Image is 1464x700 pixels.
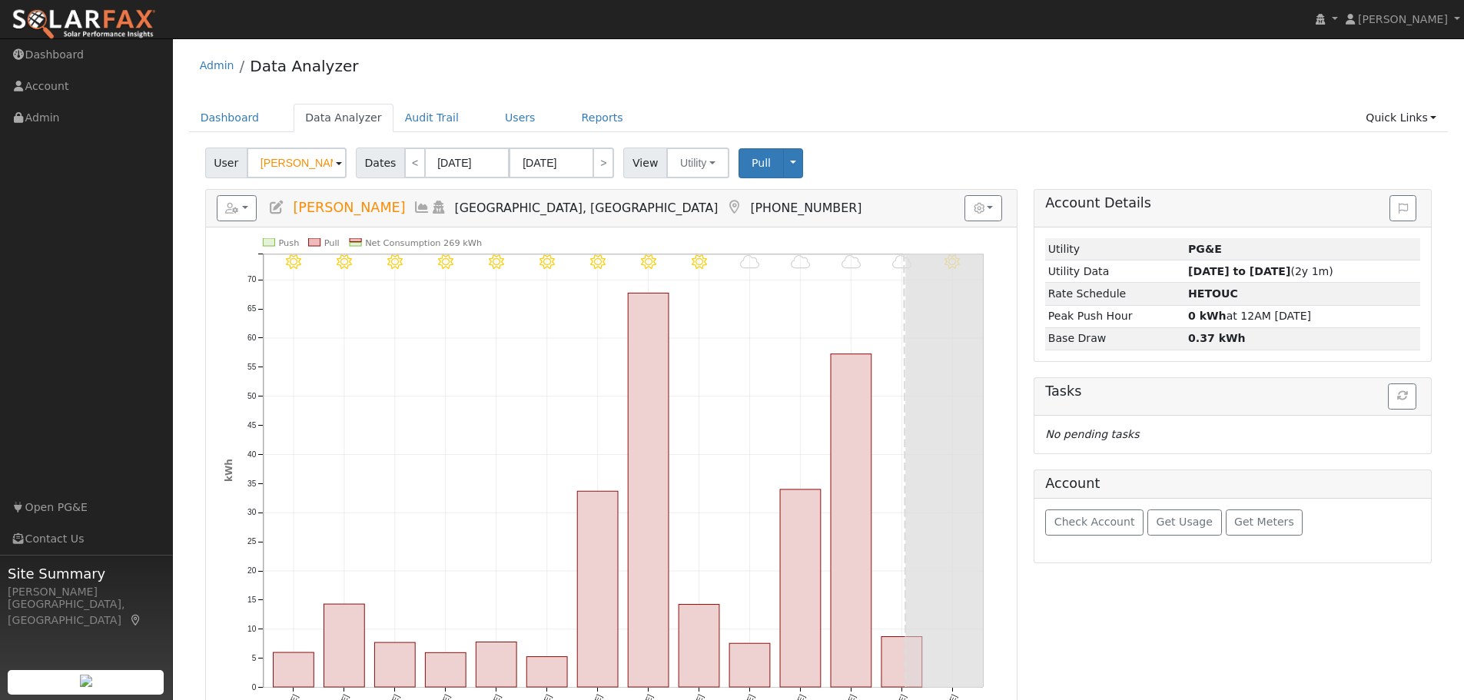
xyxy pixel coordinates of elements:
[1388,383,1416,410] button: Refresh
[725,200,742,215] a: Map
[247,538,257,546] text: 25
[1147,509,1222,536] button: Get Usage
[425,653,466,688] rect: onclick=""
[1045,260,1185,283] td: Utility Data
[493,104,547,132] a: Users
[374,642,415,687] rect: onclick=""
[129,614,143,626] a: Map
[247,595,257,604] text: 15
[593,148,614,178] a: >
[831,354,871,688] rect: onclick=""
[393,104,470,132] a: Audit Trail
[365,237,482,248] text: Net Consumption 269 kWh
[1045,509,1144,536] button: Check Account
[1354,104,1448,132] a: Quick Links
[438,254,453,270] i: 8/11 - MostlyClear
[1186,305,1421,327] td: at 12AM [DATE]
[80,675,92,687] img: retrieve
[8,563,164,584] span: Site Summary
[1045,428,1139,440] i: No pending tasks
[286,254,301,270] i: 8/08 - MostlyClear
[1054,516,1135,528] span: Check Account
[247,567,257,576] text: 20
[224,459,234,482] text: kWh
[324,237,339,248] text: Pull
[251,654,256,662] text: 5
[404,148,426,178] a: <
[12,8,156,41] img: SolarFax
[1188,287,1238,300] strong: H
[1045,195,1420,211] h5: Account Details
[247,333,257,342] text: 60
[791,254,810,270] i: 8/18 - MostlyCloudy
[324,604,364,687] rect: onclick=""
[247,363,257,371] text: 55
[892,254,911,270] i: 8/20 - MostlyCloudy
[1045,238,1185,260] td: Utility
[729,644,770,688] rect: onclick=""
[1389,195,1416,221] button: Issue History
[1358,13,1448,25] span: [PERSON_NAME]
[628,294,669,688] rect: onclick=""
[570,104,635,132] a: Reports
[250,57,358,75] a: Data Analyzer
[752,157,771,169] span: Pull
[577,492,618,688] rect: onclick=""
[247,625,257,633] text: 10
[1226,509,1303,536] button: Get Meters
[750,201,861,215] span: [PHONE_NUMBER]
[247,509,257,517] text: 30
[1045,283,1185,305] td: Rate Schedule
[666,148,729,178] button: Utility
[489,254,504,270] i: 8/12 - MostlyClear
[205,148,247,178] span: User
[1188,265,1290,277] strong: [DATE] to [DATE]
[273,652,314,687] rect: onclick=""
[1188,265,1333,277] span: (2y 1m)
[455,201,719,215] span: [GEOGRAPHIC_DATA], [GEOGRAPHIC_DATA]
[200,59,234,71] a: Admin
[739,148,784,178] button: Pull
[526,657,567,687] rect: onclick=""
[294,104,393,132] a: Data Analyzer
[356,148,405,178] span: Dates
[539,254,555,270] i: 8/13 - MostlyClear
[189,104,271,132] a: Dashboard
[641,254,656,270] i: 8/15 - MostlyClear
[679,605,719,688] rect: onclick=""
[1188,243,1222,255] strong: ID: 17212089, authorized: 08/22/25
[1188,310,1227,322] strong: 0 kWh
[881,637,922,688] rect: onclick=""
[780,489,821,687] rect: onclick=""
[8,584,164,600] div: [PERSON_NAME]
[1045,327,1185,350] td: Base Draw
[251,683,256,692] text: 0
[247,276,257,284] text: 70
[247,392,257,400] text: 50
[247,421,257,430] text: 45
[1045,383,1420,400] h5: Tasks
[247,479,257,488] text: 35
[1157,516,1213,528] span: Get Usage
[1045,476,1100,491] h5: Account
[337,254,352,270] i: 8/09 - MostlyClear
[278,237,299,248] text: Push
[1188,332,1246,344] strong: 0.37 kWh
[623,148,667,178] span: View
[590,254,606,270] i: 8/14 - MostlyClear
[413,200,430,215] a: Multi-Series Graph
[247,450,257,459] text: 40
[430,200,447,215] a: Login As (last Never)
[293,200,405,215] span: [PERSON_NAME]
[692,254,707,270] i: 8/16 - MostlyClear
[268,200,285,215] a: Edit User (35984)
[740,254,759,270] i: 8/17 - MostlyCloudy
[387,254,403,270] i: 8/10 - MostlyClear
[1045,305,1185,327] td: Peak Push Hour
[842,254,861,270] i: 8/19 - MostlyCloudy
[476,642,516,688] rect: onclick=""
[1234,516,1294,528] span: Get Meters
[8,596,164,629] div: [GEOGRAPHIC_DATA], [GEOGRAPHIC_DATA]
[247,148,347,178] input: Select a User
[247,305,257,314] text: 65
